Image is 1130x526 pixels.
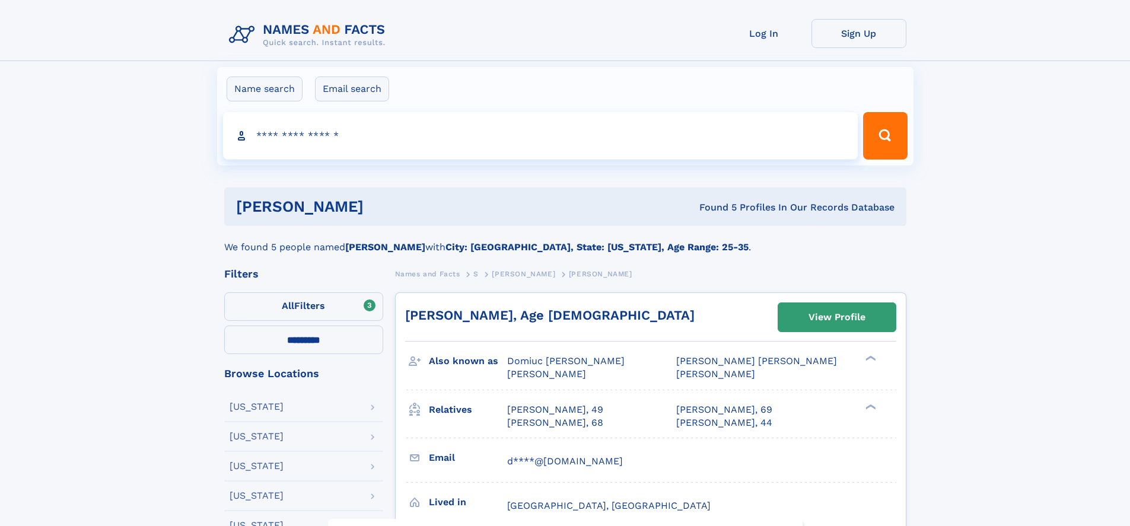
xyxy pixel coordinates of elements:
h1: [PERSON_NAME] [236,199,531,214]
span: [PERSON_NAME] [569,270,632,278]
div: [US_STATE] [230,432,284,441]
label: Email search [315,76,389,101]
div: [US_STATE] [230,461,284,471]
a: View Profile [778,303,896,331]
img: Logo Names and Facts [224,19,395,51]
div: [US_STATE] [230,491,284,501]
span: [PERSON_NAME] [492,270,555,278]
label: Filters [224,292,383,321]
h3: Email [429,448,507,468]
a: [PERSON_NAME], 49 [507,403,603,416]
a: [PERSON_NAME], Age [DEMOGRAPHIC_DATA] [405,308,695,323]
span: Domiuc [PERSON_NAME] [507,355,625,366]
h3: Relatives [429,400,507,420]
span: [PERSON_NAME] [676,368,755,380]
span: [GEOGRAPHIC_DATA], [GEOGRAPHIC_DATA] [507,500,711,511]
label: Name search [227,76,303,101]
a: Names and Facts [395,266,460,281]
button: Search Button [863,112,907,160]
span: All [282,300,294,311]
span: [PERSON_NAME] [PERSON_NAME] [676,355,837,366]
a: [PERSON_NAME], 44 [676,416,772,429]
a: [PERSON_NAME], 69 [676,403,772,416]
div: We found 5 people named with . [224,226,906,254]
div: View Profile [808,304,865,331]
h3: Also known as [429,351,507,371]
div: Browse Locations [224,368,383,379]
input: search input [223,112,858,160]
span: S [473,270,479,278]
a: [PERSON_NAME], 68 [507,416,603,429]
h3: Lived in [429,492,507,512]
a: [PERSON_NAME] [492,266,555,281]
span: [PERSON_NAME] [507,368,586,380]
a: S [473,266,479,281]
div: Filters [224,269,383,279]
div: ❯ [862,403,877,410]
b: City: [GEOGRAPHIC_DATA], State: [US_STATE], Age Range: 25-35 [445,241,749,253]
div: Found 5 Profiles In Our Records Database [531,201,895,214]
b: [PERSON_NAME] [345,241,425,253]
a: Sign Up [811,19,906,48]
div: [US_STATE] [230,402,284,412]
a: Log In [717,19,811,48]
div: ❯ [862,355,877,362]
